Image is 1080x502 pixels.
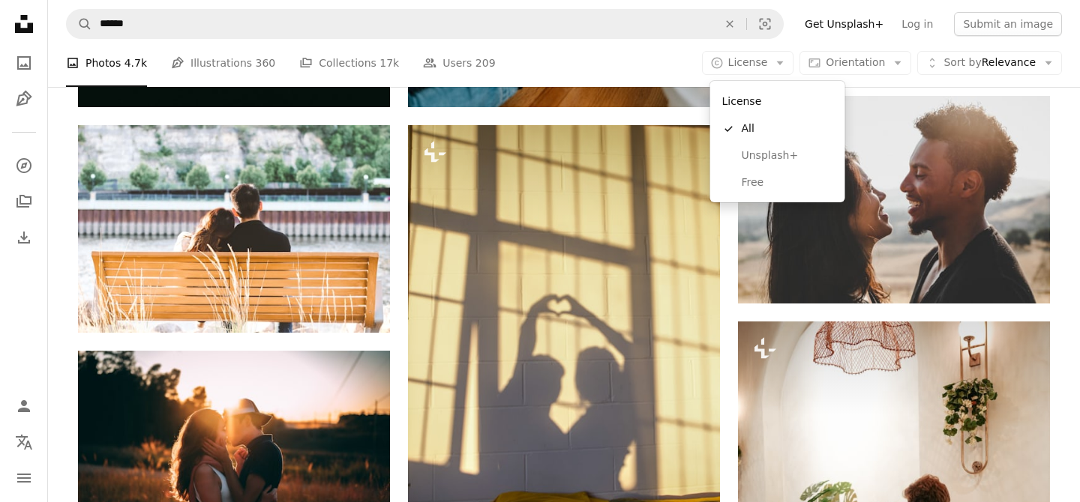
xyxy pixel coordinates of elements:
div: License [716,87,839,115]
button: License [702,51,794,75]
span: License [728,56,768,68]
span: All [742,121,833,136]
div: License [710,81,845,202]
span: Free [742,175,833,190]
button: Orientation [799,51,911,75]
span: Unsplash+ [742,148,833,163]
